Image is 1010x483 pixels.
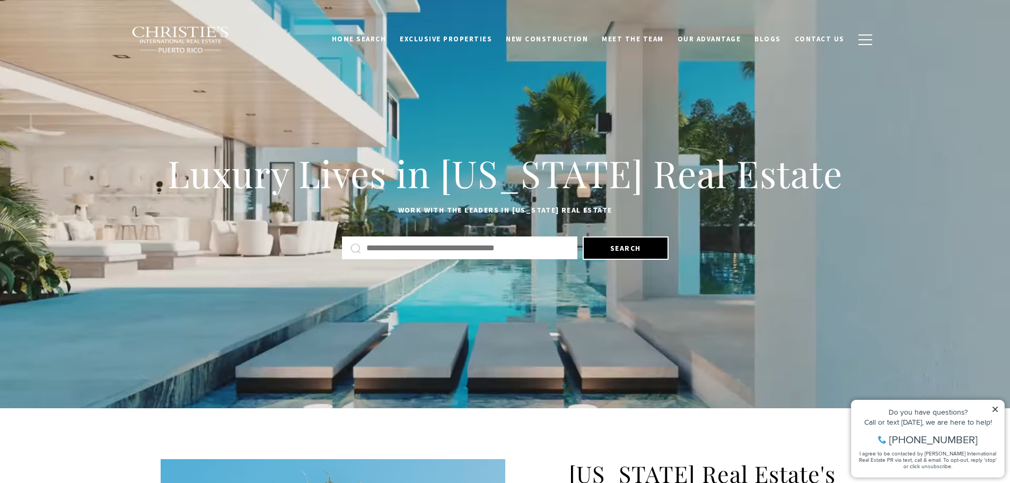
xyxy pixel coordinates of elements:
[754,34,781,43] span: Blogs
[393,29,499,49] a: Exclusive Properties
[583,236,669,260] button: Search
[595,29,671,49] a: Meet the Team
[325,29,393,49] a: Home Search
[43,50,132,60] span: [PHONE_NUMBER]
[748,29,788,49] a: Blogs
[161,204,850,217] p: Work with the leaders in [US_STATE] Real Estate
[678,34,741,43] span: Our Advantage
[11,34,153,41] div: Call or text [DATE], we are here to help!
[131,26,230,54] img: Christie's International Real Estate black text logo
[506,34,588,43] span: New Construction
[13,65,151,85] span: I agree to be contacted by [PERSON_NAME] International Real Estate PR via text, call & email. To ...
[499,29,595,49] a: New Construction
[671,29,748,49] a: Our Advantage
[400,34,492,43] span: Exclusive Properties
[11,24,153,31] div: Do you have questions?
[161,150,850,197] h1: Luxury Lives in [US_STATE] Real Estate
[795,34,845,43] span: Contact Us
